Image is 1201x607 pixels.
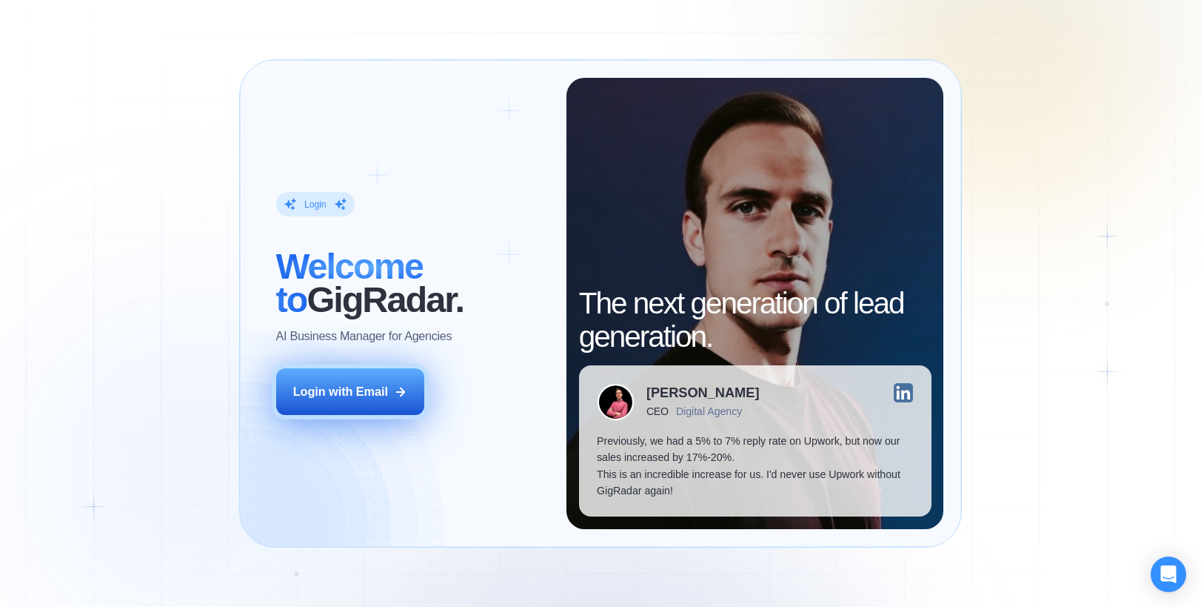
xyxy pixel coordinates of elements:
[293,383,388,399] div: Login with Email
[1151,557,1186,592] div: Open Intercom Messenger
[276,246,423,319] span: Welcome to
[646,386,760,399] div: [PERSON_NAME]
[597,433,913,499] p: Previously, we had a 5% to 7% reply rate on Upwork, but now our sales increased by 17%-20%. This ...
[646,405,669,417] div: CEO
[276,328,452,344] p: AI Business Manager for Agencies
[579,287,931,353] h2: The next generation of lead generation.
[276,250,549,316] h2: ‍ GigRadar.
[276,368,425,415] button: Login with Email
[676,405,742,417] div: Digital Agency
[304,199,327,210] div: Login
